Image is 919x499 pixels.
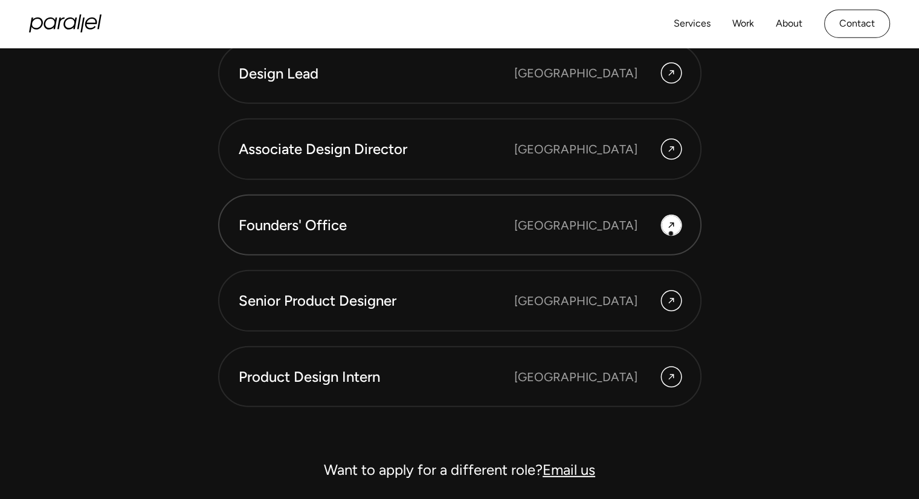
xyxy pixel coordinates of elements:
[514,216,637,234] div: [GEOGRAPHIC_DATA]
[218,195,701,256] a: Founders' Office [GEOGRAPHIC_DATA]
[514,140,637,158] div: [GEOGRAPHIC_DATA]
[824,10,890,38] a: Contact
[239,63,514,84] div: Design Lead
[239,139,514,159] div: Associate Design Director
[218,456,701,485] div: Want to apply for a different role?
[732,15,754,33] a: Work
[218,43,701,105] a: Design Lead [GEOGRAPHIC_DATA]
[239,215,514,236] div: Founders' Office
[776,15,802,33] a: About
[543,461,595,478] a: Email us
[514,64,637,82] div: [GEOGRAPHIC_DATA]
[514,292,637,310] div: [GEOGRAPHIC_DATA]
[218,118,701,180] a: Associate Design Director [GEOGRAPHIC_DATA]
[218,346,701,408] a: Product Design Intern [GEOGRAPHIC_DATA]
[674,15,711,33] a: Services
[239,291,514,311] div: Senior Product Designer
[239,367,514,387] div: Product Design Intern
[218,270,701,332] a: Senior Product Designer [GEOGRAPHIC_DATA]
[514,368,637,386] div: [GEOGRAPHIC_DATA]
[29,14,102,33] a: home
